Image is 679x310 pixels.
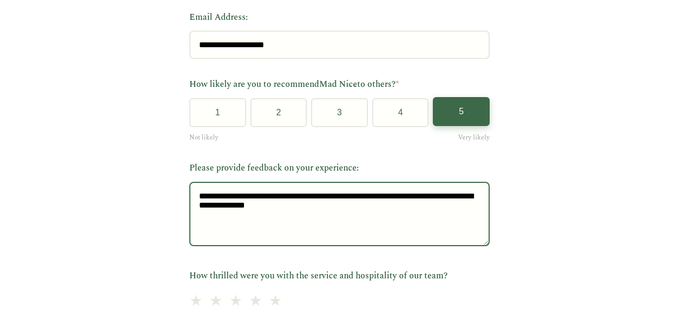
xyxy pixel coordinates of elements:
[433,97,490,126] button: 5
[319,78,357,91] span: Mad Nice
[189,269,490,283] label: How thrilled were you with the service and hospitality of our team?
[189,98,246,127] button: 1
[189,11,490,25] label: Email Address:
[372,98,429,127] button: 4
[458,132,490,143] span: Very likely
[189,161,490,175] label: Please provide feedback on your experience:
[189,132,218,143] span: Not likely
[250,98,307,127] button: 2
[311,98,368,127] button: 3
[189,78,490,92] label: How likely are you to recommend to others?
